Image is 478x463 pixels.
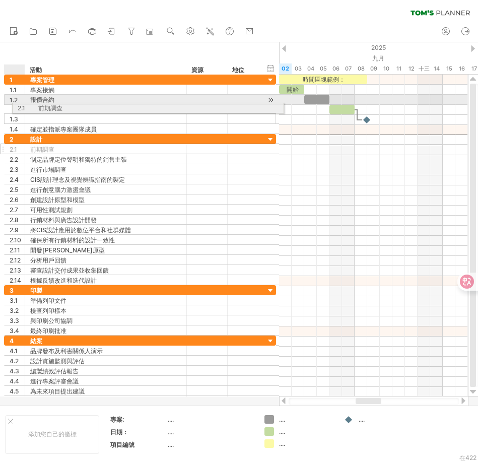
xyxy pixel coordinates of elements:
font: .... [359,416,365,423]
font: 時間區塊範例： [303,76,345,83]
font: 4.5 [10,387,19,395]
font: 1.3 [10,115,18,123]
font: .... [279,428,285,435]
div: 2025年9月3日星期三 [292,63,304,74]
font: 15 [446,65,452,72]
font: 制定品牌定位聲明和獨特的銷售主張 [30,156,127,163]
font: 3.1 [10,297,18,304]
font: 行銷材料與廣告設計開發 [30,216,97,224]
font: 17 [471,65,477,72]
font: .... [279,440,285,447]
div: 2025年9月13日星期六 [418,63,430,74]
font: 1.1 [10,86,17,94]
div: 滾動到活動 [266,95,276,105]
font: 確保所有行銷材料的設計一致性 [30,236,115,244]
font: 項目編號 [110,441,134,448]
font: 10 [383,65,389,72]
font: 2.7 [10,206,18,214]
font: 1.4 [10,125,18,133]
font: CIS設計理念及視覺辨識指南的製定 [30,176,125,183]
font: 確定並指派專案團隊成員 [30,125,97,133]
font: 2.1 [10,146,17,153]
div: 2025年9月16日星期二 [455,63,468,74]
font: 2.13 [10,267,21,274]
font: .... [279,416,285,423]
font: 最終印刷批准 [30,327,66,335]
div: 報價合約 [30,95,181,104]
font: 04 [307,65,314,72]
div: 2025年9月8日星期一 [355,63,367,74]
font: 05 [320,65,327,72]
div: 2025年9月14日星期日 [430,63,443,74]
font: 2.5 [10,186,18,193]
font: 添加您自己的徽標 [28,430,77,438]
font: 進行專案評審會議 [30,377,79,385]
font: 09 [370,65,377,72]
font: 2.6 [10,196,19,204]
font: 可用性測試規劃 [30,206,73,214]
div: 2025年9月12日，星期五 [405,63,418,74]
font: 檢查列印樣本 [30,307,66,314]
font: 開始 [287,86,299,93]
font: 為未來項目提出建議 [30,387,85,395]
div: 2025年9月2日星期二 [279,63,292,74]
font: 4.3 [10,367,19,375]
font: 14 [434,65,440,72]
font: 12 [408,65,415,72]
div: 2025年9月4日，星期四 [304,63,317,74]
font: 4.2 [10,357,19,365]
div: 2025年9月9日星期二 [367,63,380,74]
font: 4 [10,337,14,345]
font: 02 [282,65,289,72]
font: 2.2 [10,156,18,163]
div: 2025年9月7日星期日 [342,63,355,74]
font: 3.4 [10,327,19,335]
font: 2.4 [10,176,19,183]
font: 審查設計交付成果並收集回饋 [30,267,109,274]
font: 2.10 [10,236,21,244]
font: 2025 [371,44,386,51]
font: .... [168,416,174,423]
font: 開發[PERSON_NAME]原型 [30,246,105,254]
font: 設計 [30,136,42,143]
font: 06 [332,65,339,72]
font: 在422 [459,454,476,461]
font: 印製 [30,287,42,294]
font: 4.1 [10,347,18,355]
font: 地位 [232,66,244,74]
font: 專案接觸 [30,86,54,94]
div: 2025年9月15日星期一 [443,63,455,74]
div: 2025年9月10日星期三 [380,63,392,74]
font: 九月 [372,54,384,62]
font: 進行市場調查 [30,166,66,173]
font: 2.9 [10,226,19,234]
font: 設計實施監測與評估 [30,357,85,365]
font: .... [168,428,174,436]
div: 2025年9月5日星期五 [317,63,329,74]
font: 日期： [110,428,128,436]
font: 結案 [30,337,42,345]
font: 2.3 [10,166,19,173]
font: 十三 [419,65,430,72]
font: 03 [295,65,302,72]
font: 前期調查 [30,146,54,153]
font: 與印刷公司協調 [30,317,73,324]
font: 根據反饋改進和迭代設計 [30,277,97,284]
font: 活動 [30,66,42,74]
font: 專案: [110,416,124,423]
font: 2.12 [10,256,21,264]
font: 1.2 [10,96,18,104]
font: 2.11 [10,246,20,254]
font: 08 [358,65,365,72]
font: 分析用戶回饋 [30,256,66,264]
font: 3.3 [10,317,19,324]
font: 編製績效評估報告 [30,367,79,375]
font: 2.8 [10,216,19,224]
font: 07 [345,65,352,72]
font: 11 [396,65,401,72]
font: 3.2 [10,307,19,314]
font: 品牌發布及利害關係人演示 [30,347,103,355]
font: 1 [10,76,13,84]
font: 準備列印文件 [30,297,66,304]
font: 16 [459,65,465,72]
